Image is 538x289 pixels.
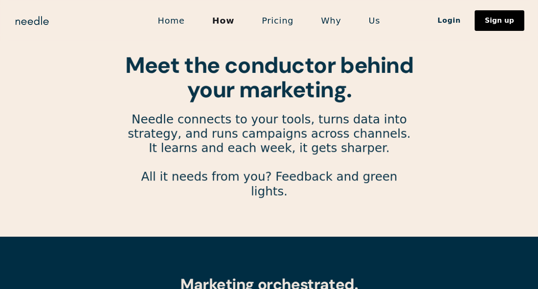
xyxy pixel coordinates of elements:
[125,51,413,104] strong: Meet the conductor behind your marketing.
[475,10,524,31] a: Sign up
[144,12,199,30] a: Home
[485,17,514,24] div: Sign up
[355,12,394,30] a: Us
[124,112,415,213] p: Needle connects to your tools, turns data into strategy, and runs campaigns across channels. It l...
[199,12,248,30] a: How
[248,12,307,30] a: Pricing
[424,13,475,28] a: Login
[307,12,355,30] a: Why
